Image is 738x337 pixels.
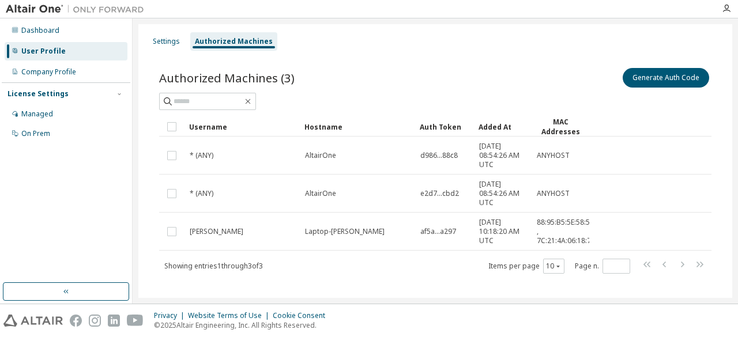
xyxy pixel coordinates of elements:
span: [DATE] 08:54:26 AM UTC [479,142,526,169]
span: Items per page [488,259,564,274]
div: Settings [153,37,180,46]
span: * (ANY) [190,189,213,198]
img: altair_logo.svg [3,315,63,327]
img: youtube.svg [127,315,144,327]
span: Laptop-[PERSON_NAME] [305,227,385,236]
span: AltairOne [305,189,336,198]
div: Authorized Machines [195,37,273,46]
div: Hostname [304,118,411,136]
div: Managed [21,109,53,119]
span: d986...88c8 [420,151,458,160]
div: Cookie Consent [273,311,332,320]
div: Website Terms of Use [188,311,273,320]
div: Auth Token [420,118,469,136]
span: ANYHOST [537,151,570,160]
img: facebook.svg [70,315,82,327]
div: User Profile [21,47,66,56]
img: Altair One [6,3,150,15]
img: linkedin.svg [108,315,120,327]
span: 88:95:B5:5E:58:54 , 7C:21:4A:06:18:78 [537,218,595,245]
span: e2d7...cbd2 [420,189,459,198]
div: On Prem [21,129,50,138]
span: af5a...a297 [420,227,456,236]
img: instagram.svg [89,315,101,327]
div: Added At [479,118,527,136]
div: Dashboard [21,26,59,35]
span: * (ANY) [190,151,213,160]
button: 10 [546,262,562,271]
div: Company Profile [21,67,76,77]
span: Page n. [575,259,630,274]
div: MAC Addresses [536,117,585,137]
span: [DATE] 10:18:20 AM UTC [479,218,526,245]
span: [PERSON_NAME] [190,227,243,236]
span: ANYHOST [537,189,570,198]
div: License Settings [7,89,69,99]
span: Authorized Machines (3) [159,70,295,86]
span: AltairOne [305,151,336,160]
div: Username [189,118,295,136]
p: © 2025 Altair Engineering, Inc. All Rights Reserved. [154,320,332,330]
div: Privacy [154,311,188,320]
span: [DATE] 08:54:26 AM UTC [479,180,526,207]
span: Showing entries 1 through 3 of 3 [164,261,263,271]
button: Generate Auth Code [623,68,709,88]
